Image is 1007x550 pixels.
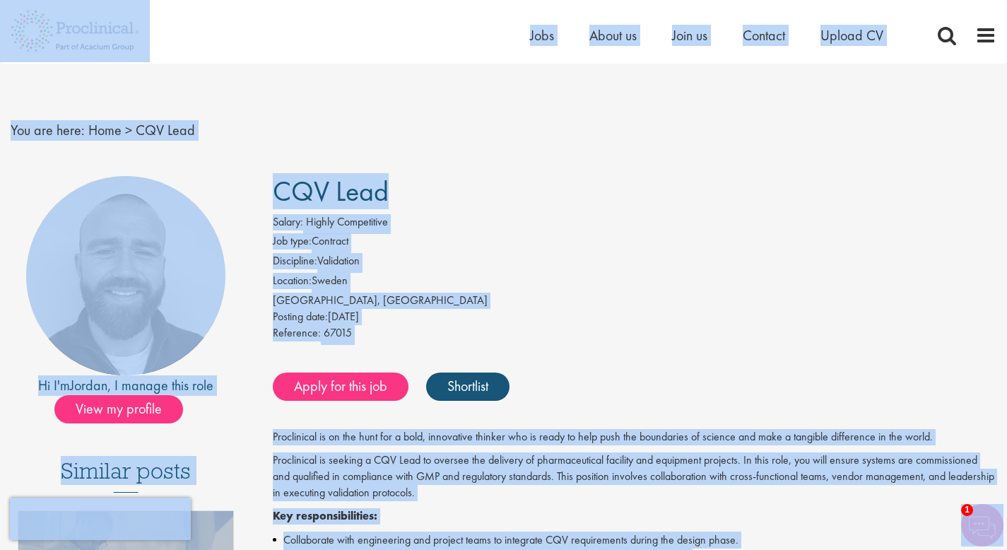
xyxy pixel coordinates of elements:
li: Validation [273,253,996,273]
a: breadcrumb link [88,121,122,139]
img: imeage of recruiter Jordan Kiely [26,176,225,375]
label: Discipline: [273,253,317,269]
a: Jobs [530,26,554,45]
a: View my profile [54,398,197,416]
a: Contact [743,26,785,45]
div: Hi I'm , I manage this role [11,375,241,396]
p: Proclinical is on the hunt for a bold, innovative thinker who is ready to help push the boundarie... [273,429,996,445]
label: Job type: [273,233,312,250]
iframe: reCAPTCHA [10,498,191,540]
a: About us [589,26,637,45]
strong: Key responsibilities: [273,508,377,523]
li: Contract [273,233,996,253]
div: [DATE] [273,309,996,325]
p: Proclinical is seeking a CQV Lead to oversee the delivery of pharmaceutical facility and equipmen... [273,452,996,501]
span: View my profile [54,395,183,423]
label: Salary: [273,214,303,230]
a: Jordan [70,376,107,394]
span: 1 [961,504,973,516]
img: Chatbot [961,504,1003,546]
li: Collaborate with engineering and project teams to integrate CQV requirements during the design ph... [273,532,996,549]
span: 67015 [324,325,352,340]
span: You are here: [11,121,85,139]
span: CQV Lead [136,121,195,139]
label: Reference: [273,325,321,341]
span: Highly Competitive [306,214,388,229]
span: CQV Lead [273,173,389,209]
span: Posting date: [273,309,328,324]
span: > [125,121,132,139]
div: [GEOGRAPHIC_DATA], [GEOGRAPHIC_DATA] [273,293,996,309]
label: Location: [273,273,312,289]
a: Apply for this job [273,373,408,401]
a: Upload CV [820,26,883,45]
h3: Similar posts [61,459,191,493]
a: Shortlist [426,373,510,401]
li: Sweden [273,273,996,293]
a: Join us [672,26,707,45]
